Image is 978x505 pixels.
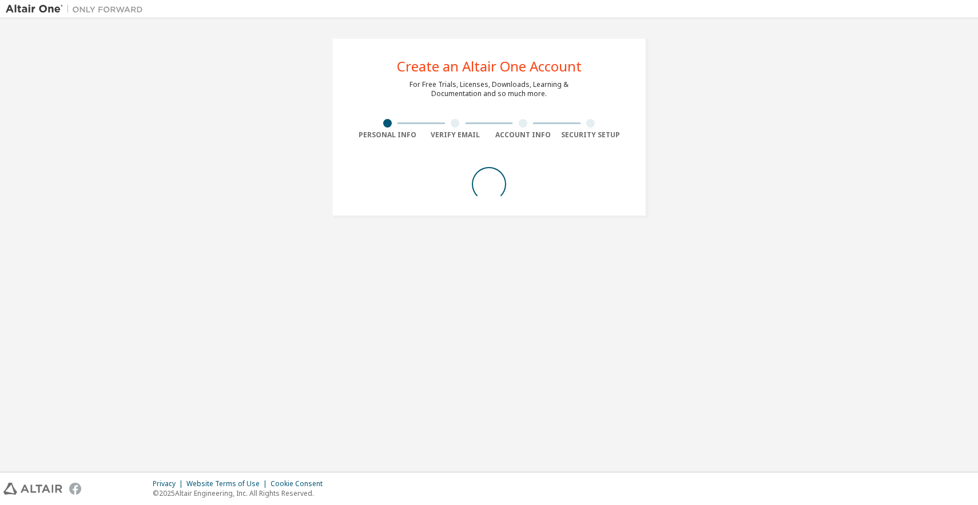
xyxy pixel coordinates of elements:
[422,130,490,140] div: Verify Email
[271,479,329,488] div: Cookie Consent
[186,479,271,488] div: Website Terms of Use
[557,130,625,140] div: Security Setup
[6,3,149,15] img: Altair One
[489,130,557,140] div: Account Info
[153,479,186,488] div: Privacy
[410,80,568,98] div: For Free Trials, Licenses, Downloads, Learning & Documentation and so much more.
[153,488,329,498] p: © 2025 Altair Engineering, Inc. All Rights Reserved.
[353,130,422,140] div: Personal Info
[69,483,81,495] img: facebook.svg
[397,59,582,73] div: Create an Altair One Account
[3,483,62,495] img: altair_logo.svg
